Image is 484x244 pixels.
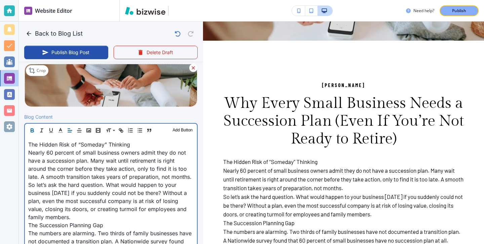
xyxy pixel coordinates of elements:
p: Crop [37,68,46,74]
button: Delete Draft [114,46,198,59]
button: Add Button [171,126,194,134]
p: The Succession Planning Gap [223,218,464,227]
p: [PERSON_NAME] [223,81,464,89]
button: Publish [440,5,479,16]
p: The Hidden Risk of “Someday” Thinking [223,157,464,166]
img: Your Logo [171,7,190,14]
button: Publish Blog Post [24,46,108,59]
img: Bizwise Logo [125,7,165,15]
div: Featured Top MediaCrop [24,52,198,106]
h3: Need help? [413,8,434,14]
p: The Succession Planning Gap [28,221,194,229]
p: So let’s ask the hard question. What would happen to your business [DATE] if you suddenly could n... [28,181,194,221]
div: Crop [26,65,48,76]
p: The Hidden Risk of “Someday” Thinking [28,140,194,149]
h3: Why Every Small Business Needs a Succession Plan (Even If You’re Not Ready to Retire) [223,94,464,148]
p: So let’s ask the hard question. What would happen to your business [DATE] if you suddenly could n... [223,192,464,218]
h2: Blog Content [24,113,53,120]
img: 12e65f1e7551588b2c0c21aef2b071d1.webp [25,64,197,107]
h2: Website Editor [35,7,72,15]
p: Nearly 60 percent of small business owners admit they do not have a succession plan. Many wait un... [223,166,464,192]
img: editor icon [24,7,32,15]
p: Publish [452,8,466,14]
button: Back to Blog List [24,27,85,40]
p: Nearly 60 percent of small business owners admit they do not have a succession plan. Many wait un... [28,149,194,181]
